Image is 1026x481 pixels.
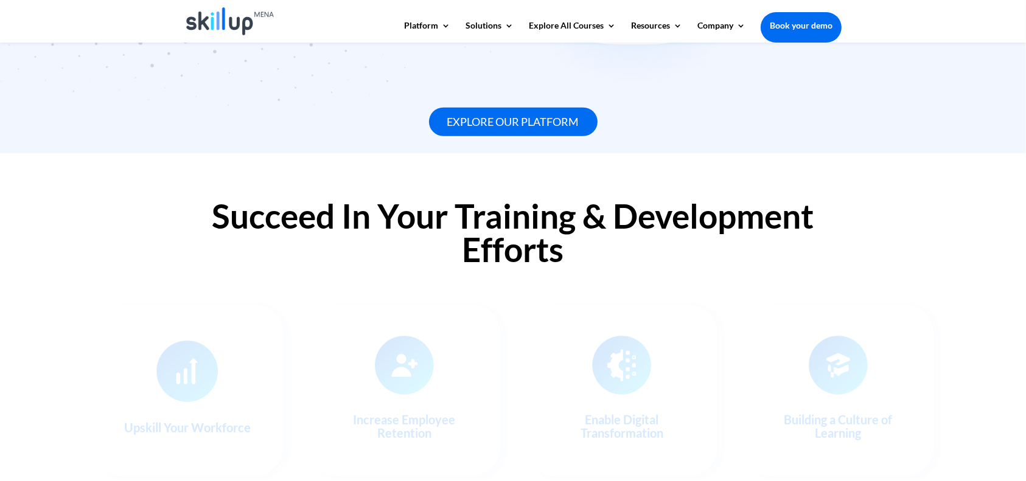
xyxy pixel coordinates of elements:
img: custom content - Skillup [157,341,218,403]
img: L&D Journey - Skillup [592,336,651,395]
iframe: Chat Widget [965,423,1026,481]
img: Skillup Mena [186,7,274,35]
a: Explore our platform [429,108,598,136]
a: Explore All Courses [529,21,616,42]
h2: Succeed In Your Training & Development Efforts [184,199,842,272]
a: Resources [631,21,682,42]
img: L&D Journey - Skillup [809,336,868,395]
h3: Enable Digital Transformation [545,413,698,446]
h3: Increase Employee Retention [328,413,481,446]
a: Company [697,21,745,42]
a: Platform [404,21,450,42]
a: Solutions [466,21,514,42]
a: Book your demo [761,12,842,39]
h3: Upskill Your Workforce [111,421,264,440]
h3: Building a Culture of Learning [762,413,915,446]
img: learning management system - Skillup [375,336,434,395]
